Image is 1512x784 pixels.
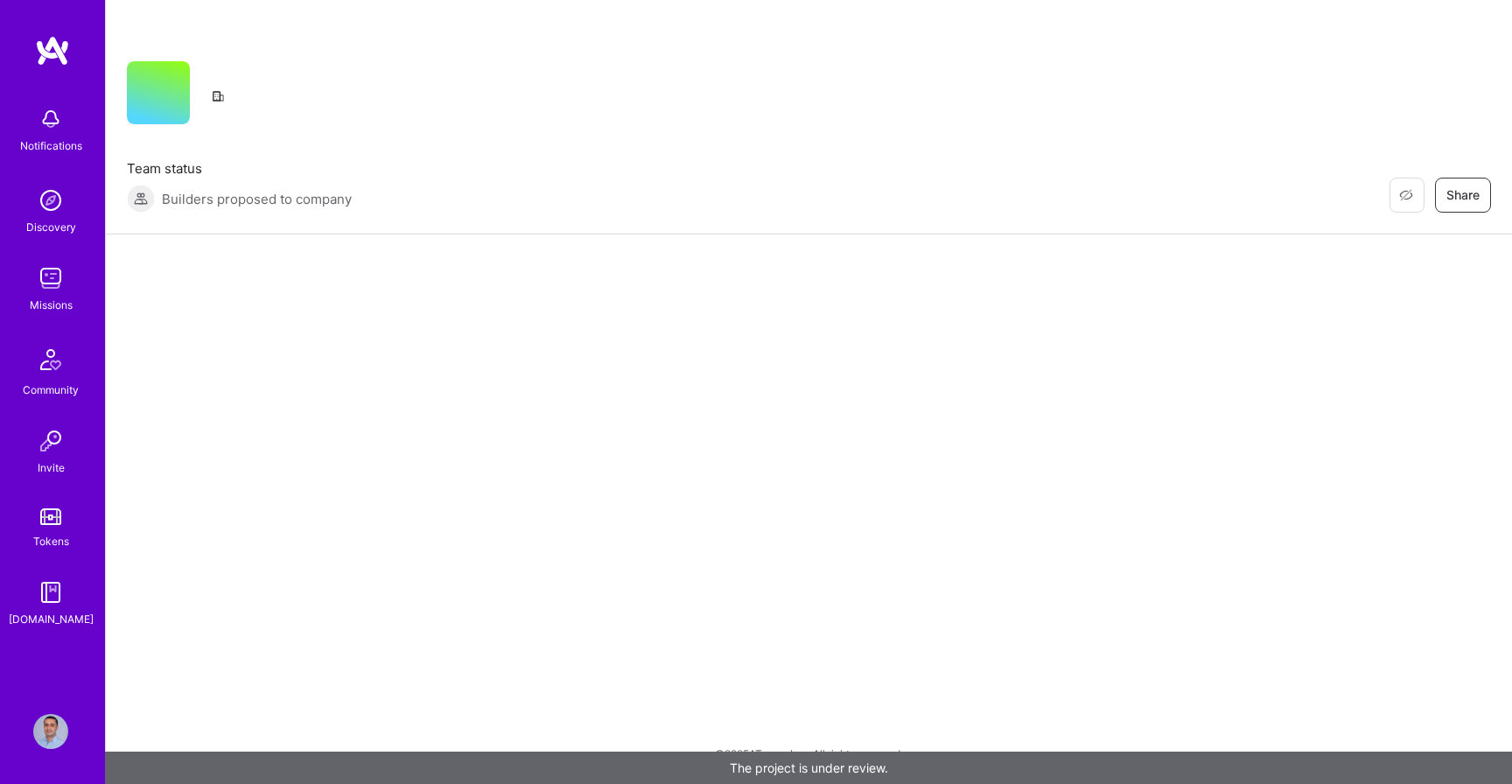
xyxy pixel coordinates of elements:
div: Invite [38,458,65,477]
span: Share [1446,186,1480,204]
div: The project is under review. [105,752,1512,784]
img: discovery [33,183,68,218]
div: Notifications [20,136,82,155]
div: Community [23,381,79,399]
span: Builders proposed to company [162,190,352,208]
a: User Avatar [29,714,73,749]
div: Discovery [26,218,76,236]
i: icon CompanyGray [211,89,225,103]
img: logo [35,35,70,66]
img: Builders proposed to company [127,185,155,213]
span: Team status [127,159,352,178]
i: icon EyeClosed [1399,188,1413,202]
img: tokens [40,508,61,525]
div: Missions [30,296,73,314]
img: teamwork [33,261,68,296]
img: User Avatar [33,714,68,749]
div: Tokens [33,532,69,550]
img: guide book [33,575,68,610]
img: Community [30,339,72,381]
img: Invite [33,423,68,458]
img: bell [33,101,68,136]
div: [DOMAIN_NAME] [9,610,94,628]
button: Share [1435,178,1491,213]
